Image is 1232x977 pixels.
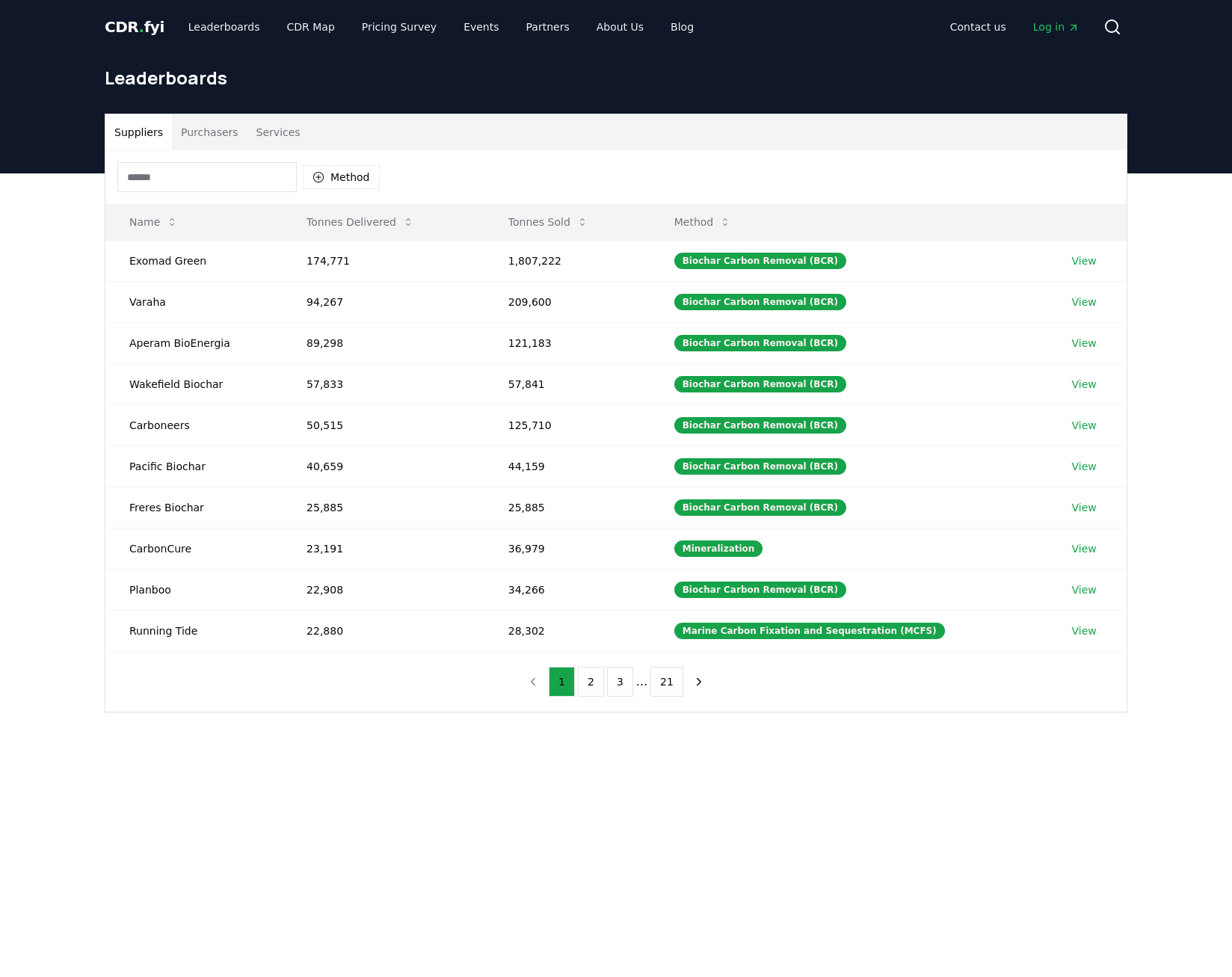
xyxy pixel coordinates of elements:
[350,13,449,40] a: Pricing Survey
[549,667,575,697] button: 1
[650,667,683,697] button: 21
[105,446,283,487] td: Pacific Biochar
[1072,541,1097,556] a: View
[662,207,744,237] button: Method
[139,18,144,36] span: .
[105,528,283,569] td: CarbonCure
[105,114,172,150] button: Suppliers
[636,673,647,691] li: ...
[1072,582,1097,597] a: View
[105,281,283,322] td: Varaha
[484,363,650,404] td: 57,841
[938,13,1018,40] a: Contact us
[674,253,846,269] div: Biochar Carbon Removal (BCR)
[484,446,650,487] td: 44,159
[452,13,511,40] a: Events
[659,13,706,40] a: Blog
[283,404,484,446] td: 50,515
[484,281,650,322] td: 209,600
[938,13,1091,40] nav: Main
[303,165,380,189] button: Method
[1072,253,1097,268] a: View
[484,322,650,363] td: 121,183
[275,13,347,40] a: CDR Map
[295,207,426,237] button: Tonnes Delivered
[283,240,484,281] td: 174,771
[105,240,283,281] td: Exomad Green
[674,540,763,557] div: Mineralization
[105,363,283,404] td: Wakefield Biochar
[1021,13,1091,40] a: Log in
[247,114,309,150] button: Services
[1072,418,1097,433] a: View
[105,404,283,446] td: Carboneers
[674,376,846,392] div: Biochar Carbon Removal (BCR)
[607,667,633,697] button: 3
[105,66,1127,90] h1: Leaderboards
[105,487,283,528] td: Freres Biochar
[674,458,846,475] div: Biochar Carbon Removal (BCR)
[686,667,712,697] button: next page
[176,13,272,40] a: Leaderboards
[283,281,484,322] td: 94,267
[283,446,484,487] td: 40,659
[176,13,706,40] nav: Main
[283,363,484,404] td: 57,833
[484,487,650,528] td: 25,885
[283,610,484,651] td: 22,880
[172,114,247,150] button: Purchasers
[105,322,283,363] td: Aperam BioEnergia
[105,18,164,36] span: CDR fyi
[674,499,846,516] div: Biochar Carbon Removal (BCR)
[674,582,846,598] div: Biochar Carbon Removal (BCR)
[585,13,656,40] a: About Us
[674,623,945,639] div: Marine Carbon Fixation and Sequestration (MCFS)
[514,13,582,40] a: Partners
[283,487,484,528] td: 25,885
[674,335,846,351] div: Biochar Carbon Removal (BCR)
[117,207,190,237] button: Name
[578,667,604,697] button: 2
[283,528,484,569] td: 23,191
[283,322,484,363] td: 89,298
[484,528,650,569] td: 36,979
[105,16,164,37] a: CDR.fyi
[484,240,650,281] td: 1,807,222
[674,417,846,434] div: Biochar Carbon Removal (BCR)
[105,569,283,610] td: Planboo
[1072,377,1097,392] a: View
[484,404,650,446] td: 125,710
[674,294,846,310] div: Biochar Carbon Removal (BCR)
[1072,336,1097,351] a: View
[1072,459,1097,474] a: View
[484,610,650,651] td: 28,302
[1072,500,1097,515] a: View
[105,610,283,651] td: Running Tide
[283,569,484,610] td: 22,908
[1033,19,1079,34] span: Log in
[496,207,600,237] button: Tonnes Sold
[1072,295,1097,309] a: View
[1072,623,1097,638] a: View
[484,569,650,610] td: 34,266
